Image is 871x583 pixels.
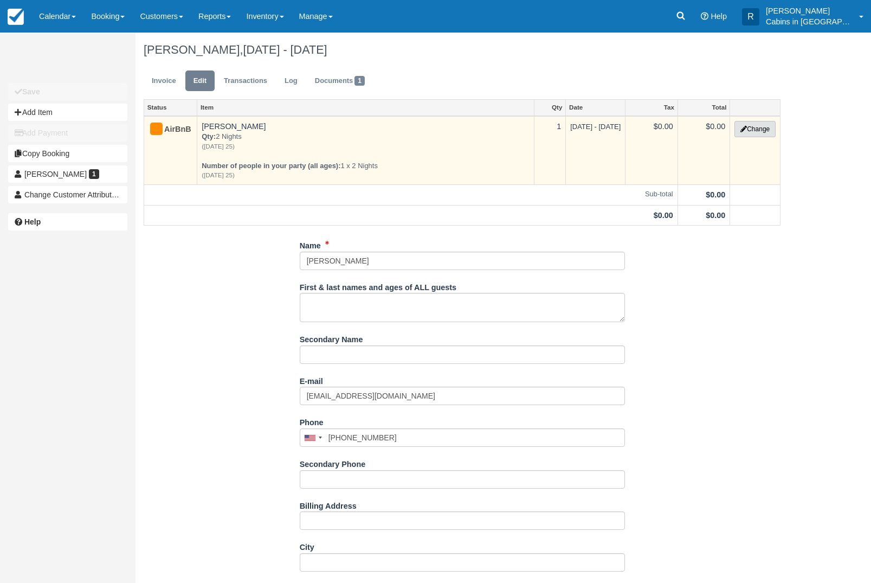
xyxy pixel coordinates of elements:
a: Documents1 [307,71,373,92]
strong: Number of people in your party (all ages) [202,162,340,170]
label: City [300,538,314,553]
strong: $0.00 [654,211,673,220]
button: Change [734,121,776,137]
label: First & last names and ages of ALL guests [300,278,457,293]
button: Copy Booking [8,145,127,162]
a: Help [8,213,127,230]
td: $0.00 [625,116,678,185]
p: [PERSON_NAME] [766,5,853,16]
h1: [PERSON_NAME], [144,43,780,56]
label: E-mail [300,372,323,387]
div: R [742,8,759,25]
label: Name [300,236,321,252]
i: Help [701,12,708,20]
a: Log [276,71,306,92]
p: Cabins in [GEOGRAPHIC_DATA] [766,16,853,27]
span: [DATE] - [DATE] [570,123,621,131]
b: Save [22,87,40,96]
td: [PERSON_NAME] [197,116,534,185]
span: 1 [89,169,99,179]
strong: Qty [202,132,216,140]
div: United States: +1 [300,429,325,446]
button: Change Customer Attribution [8,186,127,203]
td: $0.00 [678,116,730,185]
em: ([DATE] 25) [202,142,530,151]
em: ([DATE] 25) [202,171,530,180]
button: Add Payment [8,124,127,142]
span: [PERSON_NAME] [24,170,87,178]
strong: $0.00 [706,190,725,199]
em: 2 Nights 1 x 2 Nights [202,132,530,180]
span: Change Customer Attribution [24,190,122,199]
label: Billing Address [300,497,357,512]
em: Sub-total [149,189,673,200]
label: Phone [300,413,324,428]
span: 1 [354,76,365,86]
a: Transactions [216,71,275,92]
a: Invoice [144,71,184,92]
span: [DATE] - [DATE] [243,43,327,56]
a: Item [197,100,534,115]
label: Secondary Name [300,330,363,345]
label: Secondary Phone [300,455,366,470]
a: [PERSON_NAME] 1 [8,165,127,183]
strong: $0.00 [706,211,725,220]
a: Qty [534,100,565,115]
a: Date [566,100,625,115]
a: Status [144,100,197,115]
td: 1 [534,116,565,185]
button: Add Item [8,104,127,121]
img: checkfront-main-nav-mini-logo.png [8,9,24,25]
div: AirBnB [149,121,183,138]
button: Save [8,83,127,100]
span: Help [711,12,727,21]
a: Total [678,100,730,115]
a: Tax [625,100,677,115]
b: Help [24,217,41,226]
a: Edit [185,71,215,92]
